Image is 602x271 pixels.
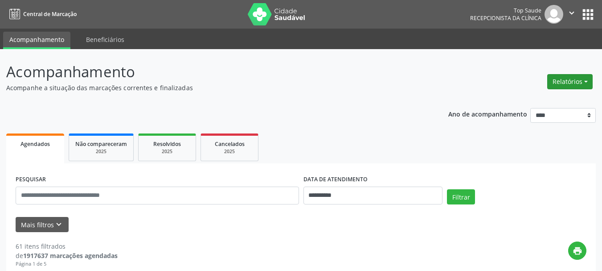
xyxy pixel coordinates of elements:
button: print [568,242,586,260]
p: Ano de acompanhamento [448,108,527,119]
label: PESQUISAR [16,173,46,187]
i: print [573,246,582,256]
button: apps [580,7,596,22]
a: Central de Marcação [6,7,77,21]
label: DATA DE ATENDIMENTO [303,173,368,187]
div: 2025 [75,148,127,155]
button: Filtrar [447,189,475,204]
i: keyboard_arrow_down [54,220,64,229]
div: 2025 [207,148,252,155]
span: Cancelados [215,140,245,148]
strong: 1917637 marcações agendadas [23,251,118,260]
div: de [16,251,118,260]
div: Top Saude [470,7,541,14]
button: Relatórios [547,74,593,89]
a: Beneficiários [80,32,131,47]
p: Acompanhamento [6,61,419,83]
a: Acompanhamento [3,32,70,49]
span: Central de Marcação [23,10,77,18]
span: Não compareceram [75,140,127,148]
button: Mais filtroskeyboard_arrow_down [16,217,69,233]
div: 61 itens filtrados [16,242,118,251]
div: Página 1 de 5 [16,260,118,268]
span: Resolvidos [153,140,181,148]
img: img [545,5,563,24]
p: Acompanhe a situação das marcações correntes e finalizadas [6,83,419,92]
div: 2025 [145,148,189,155]
span: Recepcionista da clínica [470,14,541,22]
span: Agendados [20,140,50,148]
button:  [563,5,580,24]
i:  [567,8,577,18]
